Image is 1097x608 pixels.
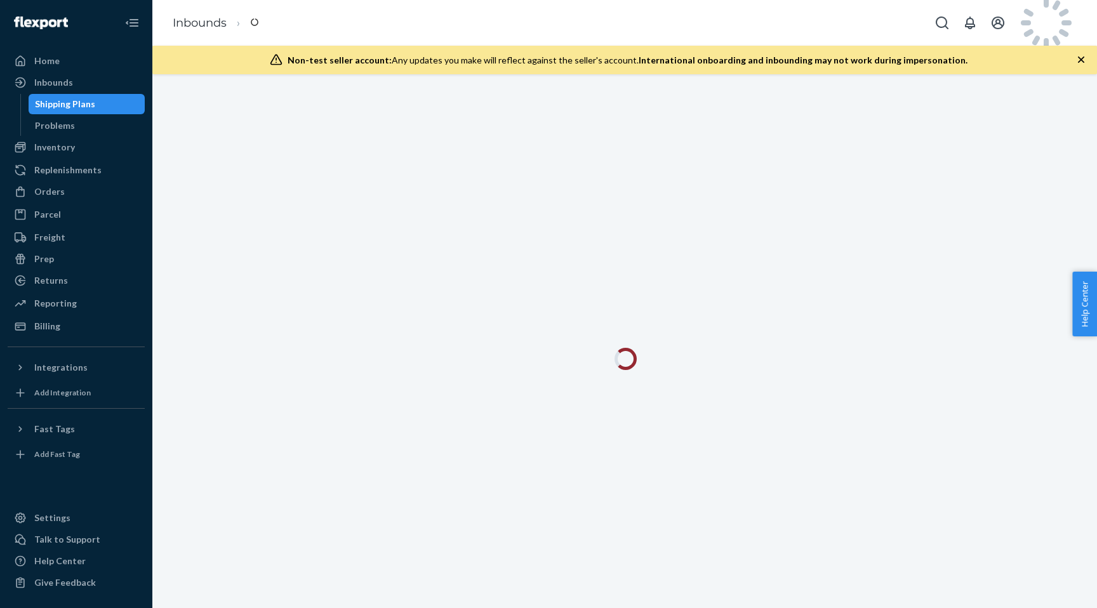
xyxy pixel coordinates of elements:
span: International onboarding and inbounding may not work during impersonation. [639,55,967,65]
a: Prep [8,249,145,269]
a: Orders [8,182,145,202]
div: Parcel [34,208,61,221]
a: Returns [8,270,145,291]
div: Orders [34,185,65,198]
button: Close Navigation [119,10,145,36]
div: Fast Tags [34,423,75,435]
div: Any updates you make will reflect against the seller's account. [288,54,967,67]
span: Non-test seller account: [288,55,392,65]
a: Billing [8,316,145,336]
a: Shipping Plans [29,94,145,114]
div: Talk to Support [34,533,100,546]
div: Problems [35,119,75,132]
button: Open notifications [957,10,983,36]
a: Help Center [8,551,145,571]
div: Returns [34,274,68,287]
a: Replenishments [8,160,145,180]
div: Reporting [34,297,77,310]
div: Replenishments [34,164,102,176]
div: Integrations [34,361,88,374]
div: Add Integration [34,387,91,398]
img: Flexport logo [14,17,68,29]
div: Freight [34,231,65,244]
a: Inbounds [8,72,145,93]
div: Shipping Plans [35,98,95,110]
button: Talk to Support [8,529,145,550]
a: Inbounds [173,16,227,30]
div: Prep [34,253,54,265]
a: Inventory [8,137,145,157]
div: Add Fast Tag [34,449,80,459]
button: Open account menu [985,10,1011,36]
button: Fast Tags [8,419,145,439]
a: Problems [29,116,145,136]
button: Open Search Box [929,10,955,36]
div: Help Center [34,555,86,567]
ol: breadcrumbs [163,4,269,42]
div: Billing [34,320,60,333]
a: Add Fast Tag [8,444,145,465]
button: Integrations [8,357,145,378]
div: Inbounds [34,76,73,89]
div: Inventory [34,141,75,154]
a: Add Integration [8,383,145,403]
button: Help Center [1072,272,1097,336]
div: Home [34,55,60,67]
div: Give Feedback [34,576,96,589]
a: Reporting [8,293,145,314]
a: Home [8,51,145,71]
a: Parcel [8,204,145,225]
a: Settings [8,508,145,528]
button: Give Feedback [8,572,145,593]
div: Settings [34,512,70,524]
a: Freight [8,227,145,248]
